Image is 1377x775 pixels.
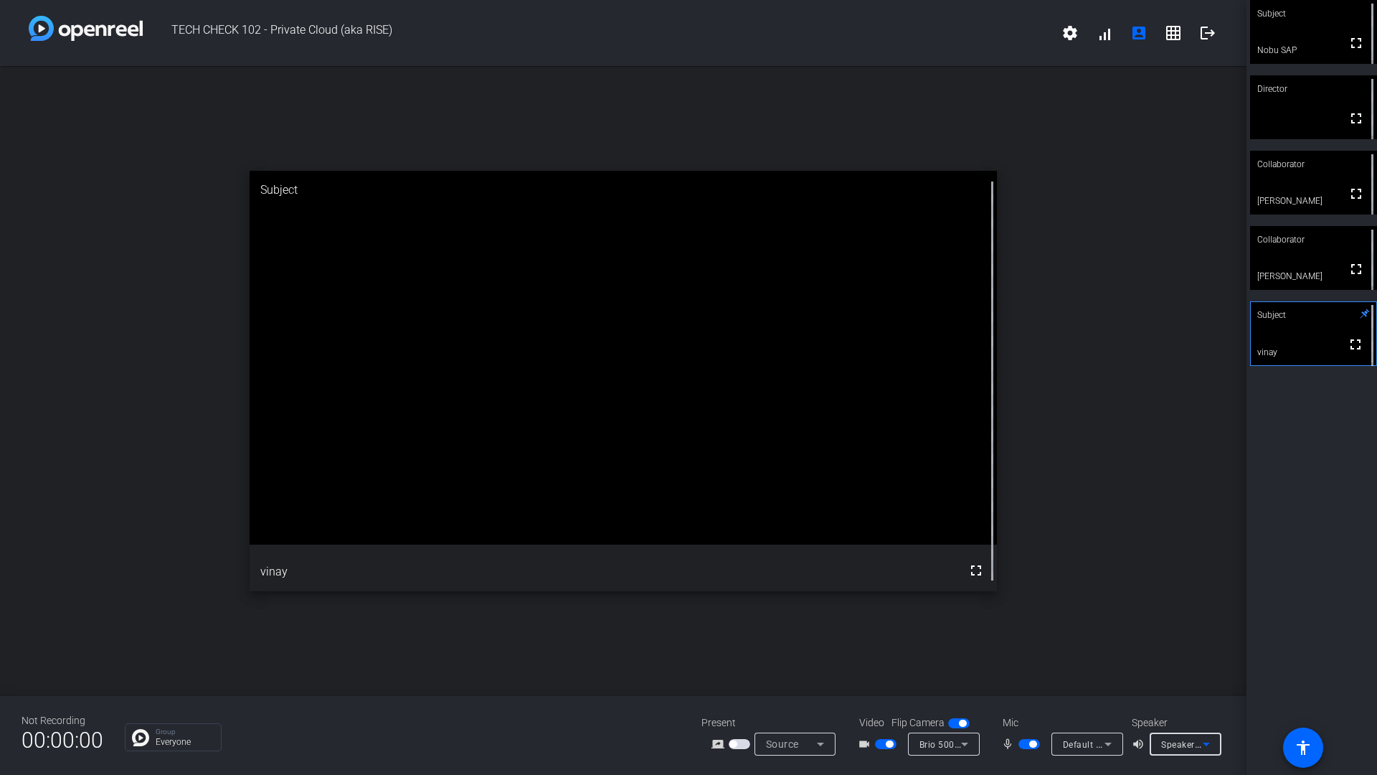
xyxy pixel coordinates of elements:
div: Subject [250,171,998,210]
mat-icon: logout [1199,24,1216,42]
img: white-gradient.svg [29,16,143,41]
mat-icon: screen_share_outline [711,736,729,753]
div: Collaborator [1250,226,1377,253]
mat-icon: mic_none [1001,736,1018,753]
mat-icon: grid_on [1165,24,1182,42]
span: Video [859,715,884,731]
p: Group [156,728,214,736]
img: Chat Icon [132,729,149,746]
span: 00:00:00 [22,723,103,758]
mat-icon: fullscreen [1348,185,1365,202]
span: Brio 500 (046d:0943) [919,738,1009,750]
div: Subject [1250,301,1377,329]
button: signal_cellular_alt [1087,16,1122,50]
mat-icon: account_box [1130,24,1147,42]
mat-icon: fullscreen [967,562,985,579]
mat-icon: accessibility [1295,739,1312,756]
mat-icon: settings [1061,24,1079,42]
div: Collaborator [1250,151,1377,178]
mat-icon: fullscreen [1347,336,1364,353]
span: TECH CHECK 102 - Private Cloud (aka RISE) [143,16,1053,50]
div: Speaker [1132,715,1218,731]
mat-icon: volume_up [1132,736,1149,753]
p: Everyone [156,738,214,746]
div: Present [701,715,845,731]
mat-icon: fullscreen [1348,260,1365,278]
div: Not Recording [22,713,103,728]
span: Source [766,738,799,750]
span: Flip Camera [891,715,945,731]
mat-icon: videocam_outline [858,736,875,753]
div: Director [1250,75,1377,103]
span: Speakers (2- Realtek(R) Audio) [1161,738,1288,750]
mat-icon: fullscreen [1348,110,1365,127]
div: Mic [988,715,1132,731]
mat-icon: fullscreen [1348,34,1365,52]
span: Default - Microphone (Sennheiser Profile) (1377:1100) [1063,738,1290,750]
